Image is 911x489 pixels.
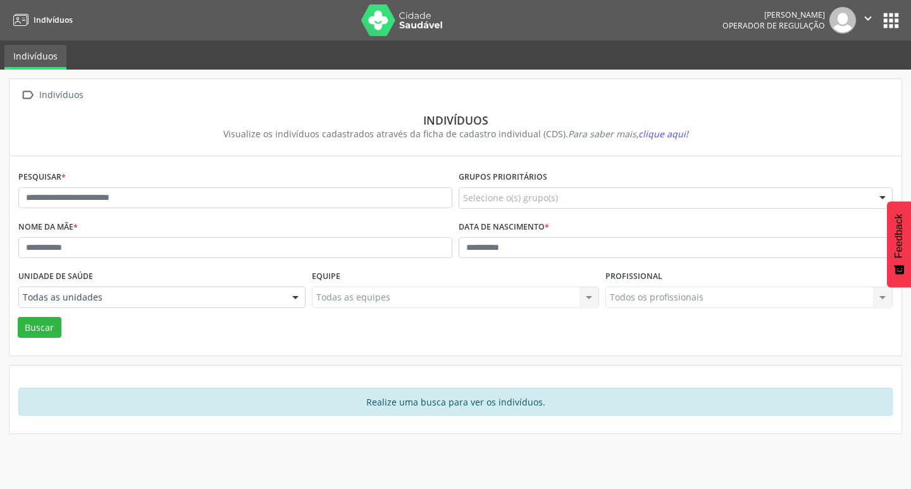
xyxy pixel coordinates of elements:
[605,267,662,287] label: Profissional
[312,267,340,287] label: Equipe
[27,127,884,140] div: Visualize os indivíduos cadastrados através da ficha de cadastro individual (CDS).
[880,9,902,32] button: apps
[18,317,61,338] button: Buscar
[18,86,85,104] a:  Indivíduos
[18,388,893,416] div: Realize uma busca para ver os indivíduos.
[861,11,875,25] i: 
[4,45,66,70] a: Indivíduos
[887,201,911,287] button: Feedback - Mostrar pesquisa
[856,7,880,34] button: 
[829,7,856,34] img: img
[18,168,66,187] label: Pesquisar
[18,86,37,104] i: 
[27,113,884,127] div: Indivíduos
[463,191,558,204] span: Selecione o(s) grupo(s)
[568,128,688,140] i: Para saber mais,
[18,267,93,287] label: Unidade de saúde
[37,86,85,104] div: Indivíduos
[722,20,825,31] span: Operador de regulação
[459,168,547,187] label: Grupos prioritários
[9,9,73,30] a: Indivíduos
[722,9,825,20] div: [PERSON_NAME]
[23,291,280,304] span: Todas as unidades
[34,15,73,25] span: Indivíduos
[459,218,549,237] label: Data de nascimento
[893,214,905,258] span: Feedback
[638,128,688,140] span: clique aqui!
[18,218,78,237] label: Nome da mãe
